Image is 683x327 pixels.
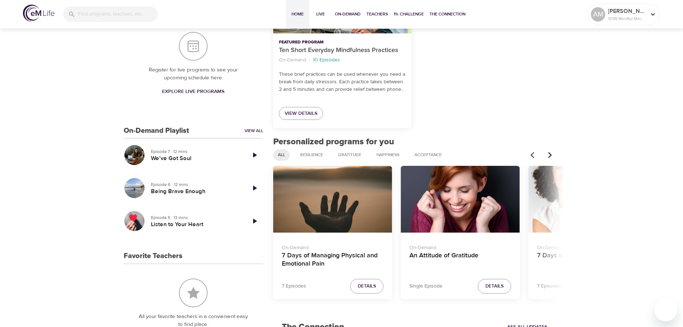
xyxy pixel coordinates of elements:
[394,10,424,18] span: 1% Challenge
[312,10,329,18] span: Live
[654,298,677,321] iframe: Button to launch messaging window
[401,166,520,233] button: An Attitude of Gratitude
[246,212,263,230] a: Play Episode
[537,252,639,269] h4: 7 Days of Happiness
[350,279,384,294] button: Details
[485,282,504,290] span: Details
[285,109,317,118] span: View Details
[279,46,405,55] p: Ten Short Everyday Mindfulness Practices
[179,279,208,307] img: Favorite Teachers
[279,39,405,46] p: Featured Program
[246,146,263,164] a: Play Episode
[409,252,511,269] h4: An Attitude of Gratitude
[151,148,240,155] p: Episode 7 · 12 mins
[430,10,465,18] span: The Connection
[358,282,376,290] span: Details
[78,6,158,22] input: Find programs, teachers, etc...
[372,149,404,161] div: Happiness
[335,10,361,18] span: On-Demand
[526,147,542,163] button: Previous items
[282,282,306,290] p: 7 Episodes
[591,7,605,22] div: AM
[410,149,446,161] div: Acceptance
[282,241,384,252] p: On-Demand
[124,177,145,199] button: Being Brave Enough
[279,107,323,120] a: View Details
[124,252,182,260] h3: Favorite Teachers
[273,137,558,147] h2: Personalized programs for you
[124,127,189,135] h3: On-Demand Playlist
[409,282,442,290] p: Single Episode
[372,152,404,158] span: Happiness
[537,282,561,290] p: 7 Episodes
[410,152,446,158] span: Acceptance
[151,214,240,221] p: Episode 5 · 13 mins
[296,152,327,158] span: Resilience
[409,241,511,252] p: On-Demand
[309,55,310,65] li: ·
[179,32,208,61] img: Your Live Schedule
[273,149,290,161] div: All
[23,5,54,22] img: logo
[273,166,392,233] button: 7 Days of Managing Physical and Emotional Pain
[246,179,263,197] a: Play Episode
[124,144,145,166] button: We've Got Soul
[366,10,388,18] span: Teachers
[279,71,405,93] p: These brief practices can be used whenever you need a break from daily stressors. Each practice t...
[274,152,289,158] span: All
[608,7,646,15] p: [PERSON_NAME]
[279,56,306,64] p: On-Demand
[608,15,646,22] p: 1099 Mindful Minutes
[295,149,328,161] div: Resilience
[289,10,306,18] span: Home
[334,152,366,158] span: Gratitude
[542,147,558,163] button: Next items
[279,55,405,65] nav: breadcrumb
[245,128,263,134] a: View All
[478,279,511,294] button: Details
[138,66,249,82] p: Register for live programs to see your upcoming schedule here.
[151,181,240,188] p: Episode 6 · 12 mins
[537,241,639,252] p: On-Demand
[124,210,145,232] button: Listen to Your Heart
[313,56,340,64] p: 10 Episodes
[151,221,240,228] h5: Listen to Your Heart
[333,149,366,161] div: Gratitude
[162,87,224,96] span: Explore Live Programs
[528,166,648,233] button: 7 Days of Happiness
[159,85,227,98] a: Explore Live Programs
[151,188,240,195] h5: Being Brave Enough
[151,155,240,162] h5: We've Got Soul
[282,252,384,269] h4: 7 Days of Managing Physical and Emotional Pain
